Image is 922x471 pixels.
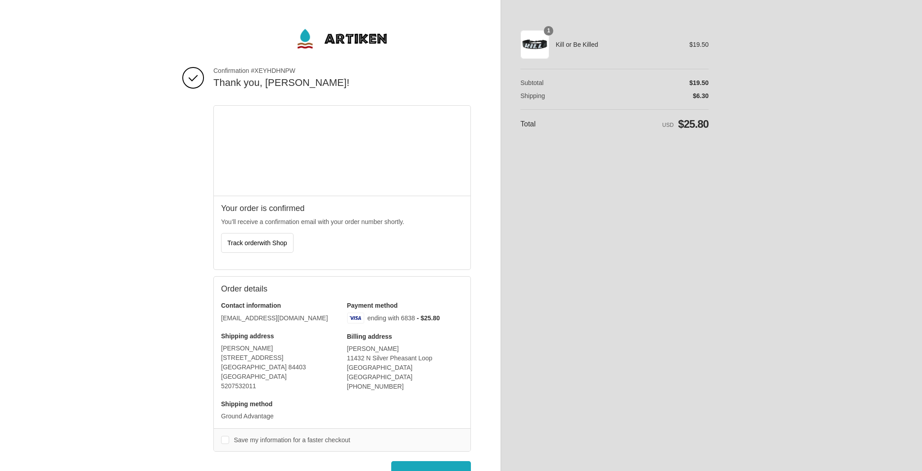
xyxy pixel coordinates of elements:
p: You’ll receive a confirmation email with your order number shortly. [221,217,463,227]
span: Confirmation #XEYHDHNPW [213,67,471,75]
span: Total [520,120,536,128]
h2: Order details [221,284,342,294]
span: $19.50 [689,41,709,48]
span: Track order [227,239,287,247]
button: Track orderwith Shop [221,233,294,253]
label: Save my information for a faster checkout [234,436,464,444]
img: Kill or Be Killed [520,30,549,59]
span: $25.80 [678,118,709,130]
span: Kill or Be Killed [556,40,677,49]
h3: Billing address [347,332,464,341]
h3: Shipping method [221,400,338,408]
h2: Thank you, [PERSON_NAME]! [213,76,471,90]
div: Google map displaying pin point of shipping address: South Ogden, Utah [214,106,470,196]
h2: Your order is confirmed [221,203,463,214]
span: 1 [544,26,553,36]
h3: Shipping address [221,332,338,340]
address: [PERSON_NAME] 11432 N Silver Pheasant Loop [GEOGRAPHIC_DATA] [GEOGRAPHIC_DATA] ‎[PHONE_NUMBER] [347,344,464,391]
h3: Contact information [221,301,338,310]
bdo: [EMAIL_ADDRESS][DOMAIN_NAME] [221,314,328,322]
h3: Payment method [347,301,464,310]
span: $19.50 [689,79,709,86]
span: $6.30 [693,92,709,99]
th: Subtotal [520,79,578,87]
address: [PERSON_NAME] [STREET_ADDRESS] [GEOGRAPHIC_DATA] 84403 [GEOGRAPHIC_DATA] ‎5207532011 [221,344,338,391]
p: Ground Advantage [221,412,338,421]
img: ArtiKen [296,25,389,52]
iframe: Google map displaying pin point of shipping address: South Ogden, Utah [214,106,471,196]
span: USD [662,122,673,128]
span: - $25.80 [417,314,440,322]
span: with Shop [259,239,287,247]
span: ending with 6838 [367,314,415,322]
span: Shipping [520,92,545,99]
